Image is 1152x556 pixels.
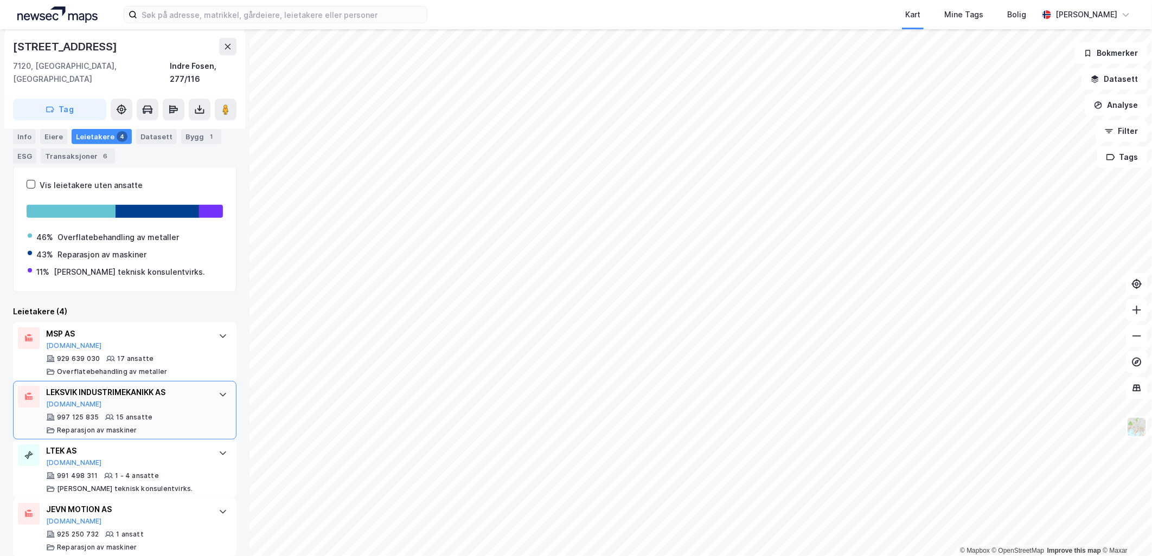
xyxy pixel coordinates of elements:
[40,179,143,192] div: Vis leietakere uten ansatte
[46,386,208,399] div: LEKSVIK INDUSTRIMEKANIKK AS
[57,530,99,539] div: 925 250 732
[57,426,137,435] div: Reparasjon av maskiner
[36,248,53,261] div: 43%
[57,471,98,480] div: 991 498 311
[36,266,49,279] div: 11%
[46,400,102,409] button: [DOMAIN_NAME]
[57,231,179,244] div: Overflatebehandling av metaller
[137,7,427,23] input: Søk på adresse, matrikkel, gårdeiere, leietakere eller personer
[181,129,221,144] div: Bygg
[57,367,167,376] div: Overflatebehandling av metaller
[57,484,193,493] div: [PERSON_NAME] teknisk konsulentvirks.
[13,305,236,318] div: Leietakere (4)
[46,444,208,457] div: LTEK AS
[944,8,983,21] div: Mine Tags
[13,99,106,120] button: Tag
[117,354,153,363] div: 17 ansatte
[116,413,152,422] div: 15 ansatte
[46,458,102,467] button: [DOMAIN_NAME]
[1097,146,1148,168] button: Tags
[36,231,53,244] div: 46%
[40,129,67,144] div: Eiere
[992,547,1045,554] a: OpenStreetMap
[1085,94,1148,116] button: Analyse
[57,248,146,261] div: Reparasjon av maskiner
[117,131,127,142] div: 4
[1074,42,1148,64] button: Bokmerker
[46,517,102,526] button: [DOMAIN_NAME]
[46,327,208,340] div: MSP AS
[905,8,920,21] div: Kart
[136,129,177,144] div: Datasett
[13,129,36,144] div: Info
[57,543,137,552] div: Reparasjon av maskiner
[41,148,115,164] div: Transaksjoner
[1098,504,1152,556] iframe: Chat Widget
[1081,68,1148,90] button: Datasett
[13,38,119,55] div: [STREET_ADDRESS]
[1055,8,1117,21] div: [PERSON_NAME]
[100,151,111,161] div: 6
[116,530,144,539] div: 1 ansatt
[46,341,102,350] button: [DOMAIN_NAME]
[1007,8,1026,21] div: Bolig
[115,471,159,480] div: 1 - 4 ansatte
[1047,547,1101,554] a: Improve this map
[1096,120,1148,142] button: Filter
[17,7,98,23] img: logo.a4113a55bc3d86da70a041830d287a7e.svg
[13,60,170,86] div: 7120, [GEOGRAPHIC_DATA], [GEOGRAPHIC_DATA]
[57,354,100,363] div: 929 639 030
[13,148,36,164] div: ESG
[54,266,205,279] div: [PERSON_NAME] teknisk konsulentvirks.
[206,131,217,142] div: 1
[72,129,132,144] div: Leietakere
[46,503,208,516] div: JEVN MOTION AS
[1127,417,1147,437] img: Z
[170,60,236,86] div: Indre Fosen, 277/116
[57,413,99,422] div: 997 125 835
[960,547,990,554] a: Mapbox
